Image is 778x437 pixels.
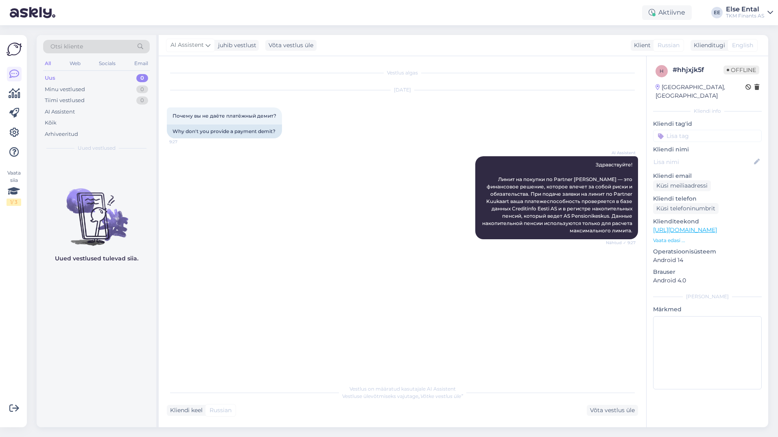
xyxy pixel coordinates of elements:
p: Operatsioonisüsteem [653,247,762,256]
div: Uus [45,74,55,82]
div: Vestlus algas [167,69,638,76]
div: 0 [136,85,148,94]
div: Email [133,58,150,69]
span: Russian [658,41,680,50]
div: Why don't you provide a payment demit? [167,125,282,138]
div: 1 / 3 [7,199,21,206]
p: Kliendi nimi [653,145,762,154]
span: 9:27 [169,139,200,145]
span: Nähtud ✓ 9:27 [605,240,636,246]
span: Otsi kliente [50,42,83,51]
div: Kliendi keel [167,406,203,415]
div: Kõik [45,119,57,127]
div: Tiimi vestlused [45,96,85,105]
div: [PERSON_NAME] [653,293,762,300]
div: Arhiveeritud [45,130,78,138]
div: juhib vestlust [215,41,256,50]
p: Kliendi telefon [653,194,762,203]
div: EE [711,7,723,18]
span: Offline [723,66,759,74]
div: [DATE] [167,86,638,94]
p: Vaata edasi ... [653,237,762,244]
span: AI Assistent [605,150,636,156]
div: Minu vestlused [45,85,85,94]
span: Uued vestlused [78,144,116,152]
p: Klienditeekond [653,217,762,226]
div: Võta vestlus üle [265,40,317,51]
div: Aktiivne [642,5,692,20]
span: Почему вы не даёте платёжный демит? [173,113,276,119]
img: Askly Logo [7,42,22,57]
span: Russian [210,406,232,415]
input: Lisa tag [653,130,762,142]
p: Android 14 [653,256,762,264]
p: Brauser [653,268,762,276]
a: Else EntalTKM Finants AS [726,6,773,19]
div: 0 [136,96,148,105]
div: Socials [97,58,117,69]
a: [URL][DOMAIN_NAME] [653,226,717,234]
div: Web [68,58,82,69]
p: Android 4.0 [653,276,762,285]
div: Else Ental [726,6,764,13]
p: Uued vestlused tulevad siia. [55,254,138,263]
i: „Võtke vestlus üle” [418,393,463,399]
div: Klienditugi [691,41,725,50]
span: Vestlus on määratud kasutajale AI Assistent [350,386,456,392]
div: TKM Finants AS [726,13,764,19]
p: Kliendi tag'id [653,120,762,128]
img: No chats [37,174,156,247]
div: Võta vestlus üle [587,405,638,416]
span: English [732,41,753,50]
span: AI Assistent [170,41,204,50]
div: Küsi meiliaadressi [653,180,711,191]
input: Lisa nimi [653,157,752,166]
div: Klient [631,41,651,50]
span: h [660,68,664,74]
div: 0 [136,74,148,82]
div: Küsi telefoninumbrit [653,203,719,214]
div: Vaata siia [7,169,21,206]
div: AI Assistent [45,108,75,116]
div: Kliendi info [653,107,762,115]
p: Märkmed [653,305,762,314]
div: # hhjxjk5f [673,65,723,75]
div: All [43,58,52,69]
div: [GEOGRAPHIC_DATA], [GEOGRAPHIC_DATA] [656,83,745,100]
span: Vestluse ülevõtmiseks vajutage [342,393,463,399]
p: Kliendi email [653,172,762,180]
